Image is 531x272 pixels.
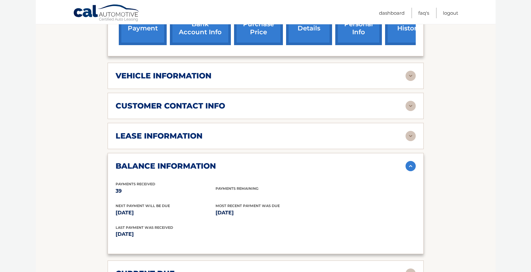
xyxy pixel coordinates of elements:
img: accordion-rest.svg [406,131,416,141]
h2: vehicle information [116,71,211,81]
p: 39 [116,187,216,196]
span: Payments Received [116,182,155,186]
span: Payments Remaining [216,186,258,191]
a: Logout [443,8,458,18]
a: Cal Automotive [73,4,140,23]
a: Dashboard [379,8,405,18]
img: accordion-rest.svg [406,71,416,81]
span: Next Payment will be due [116,204,170,208]
a: FAQ's [418,8,429,18]
h2: balance information [116,161,216,171]
img: accordion-active.svg [406,161,416,171]
span: Most Recent Payment Was Due [216,204,280,208]
p: [DATE] [116,230,266,239]
h2: customer contact info [116,101,225,111]
p: [DATE] [216,208,315,217]
span: Last Payment was received [116,225,173,230]
p: [DATE] [116,208,216,217]
img: accordion-rest.svg [406,101,416,111]
h2: lease information [116,131,202,141]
